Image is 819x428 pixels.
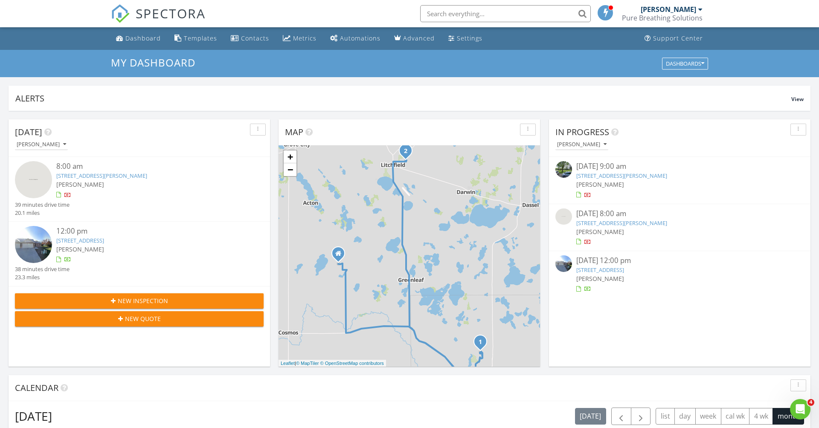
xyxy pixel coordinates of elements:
div: [DATE] 8:00 am [576,208,784,219]
a: Settings [445,31,486,46]
a: Zoom out [284,163,296,176]
div: | [279,360,386,367]
div: Automations [340,34,380,42]
div: 23.3 miles [15,273,70,281]
a: [DATE] 9:00 am [STREET_ADDRESS][PERSON_NAME] [PERSON_NAME] [555,161,804,199]
button: day [674,408,696,425]
div: Metrics [293,34,317,42]
button: [PERSON_NAME] [555,139,608,150]
img: The Best Home Inspection Software - Spectora [111,4,130,23]
a: Contacts [227,31,273,46]
span: New Inspection [118,296,168,305]
div: [DATE] 9:00 am [576,161,784,172]
div: [PERSON_NAME] [17,142,66,147]
button: week [695,408,721,425]
span: [PERSON_NAME] [56,180,104,188]
a: [DATE] 12:00 pm [STREET_ADDRESS] [PERSON_NAME] [555,255,804,293]
button: [DATE] [575,408,606,425]
span: [PERSON_NAME] [576,180,624,188]
a: Dashboard [113,31,164,46]
input: Search everything... [420,5,591,22]
a: © MapTiler [296,361,319,366]
h2: [DATE] [15,408,52,425]
button: Previous month [611,408,631,425]
a: Automations (Basic) [327,31,384,46]
button: list [656,408,675,425]
a: 8:00 am [STREET_ADDRESS][PERSON_NAME] [PERSON_NAME] 39 minutes drive time 20.1 miles [15,161,264,217]
div: Templates [184,34,217,42]
div: 19432 Judson Cir, Hutchinson, MN 55350 [480,341,485,347]
a: [STREET_ADDRESS][PERSON_NAME] [576,172,667,179]
div: [DATE] 12:00 pm [576,255,784,266]
a: 12:00 pm [STREET_ADDRESS] [PERSON_NAME] 38 minutes drive time 23.3 miles [15,226,264,282]
span: [PERSON_NAME] [56,245,104,253]
button: Next month [631,408,651,425]
button: Dashboards [662,58,708,69]
img: streetview [15,161,52,198]
span: In Progress [555,126,609,138]
img: streetview [15,226,52,263]
span: Map [285,126,303,138]
a: SPECTORA [111,12,206,29]
div: 18497 578th Ave., Litchfield MN 55355 [338,253,343,258]
a: Leaflet [281,361,295,366]
span: New Quote [125,314,161,323]
div: Settings [457,34,482,42]
div: 8:00 am [56,161,243,172]
i: 2 [404,148,407,154]
div: 12:00 pm [56,226,243,237]
a: [DATE] 8:00 am [STREET_ADDRESS][PERSON_NAME] [PERSON_NAME] [555,208,804,246]
div: Dashboards [666,61,704,67]
a: [STREET_ADDRESS][PERSON_NAME] [56,172,147,179]
span: SPECTORA [136,4,206,22]
div: Alerts [15,93,791,104]
button: 4 wk [749,408,773,425]
div: 38 minutes drive time [15,265,70,273]
span: [DATE] [15,126,42,138]
div: [PERSON_NAME] [557,142,607,147]
span: View [791,95,804,103]
a: [STREET_ADDRESS][PERSON_NAME] [576,219,667,227]
a: Support Center [641,31,706,46]
span: 4 [807,399,814,406]
a: Zoom in [284,150,296,163]
div: 20.1 miles [15,209,70,217]
div: 645 Cottonwood Ave, Litchfield, MN 55355 [406,150,411,156]
a: © OpenStreetMap contributors [320,361,384,366]
a: [STREET_ADDRESS] [576,266,624,274]
span: Calendar [15,382,58,393]
img: streetview [555,161,572,178]
div: Pure Breathing Solutions [622,14,703,22]
button: month [773,408,804,425]
div: [PERSON_NAME] [641,5,696,14]
i: 1 [479,339,482,345]
div: Dashboard [125,34,161,42]
button: New Inspection [15,293,264,309]
div: Support Center [653,34,703,42]
iframe: Intercom live chat [790,399,810,419]
button: [PERSON_NAME] [15,139,68,150]
a: Metrics [279,31,320,46]
button: cal wk [721,408,750,425]
div: 39 minutes drive time [15,201,70,209]
div: Advanced [403,34,435,42]
img: streetview [555,255,572,272]
a: Templates [171,31,221,46]
button: New Quote [15,311,264,327]
div: Contacts [241,34,269,42]
img: streetview [555,208,572,225]
span: [PERSON_NAME] [576,228,624,236]
span: [PERSON_NAME] [576,275,624,283]
a: Advanced [391,31,438,46]
span: My Dashboard [111,55,195,69]
a: [STREET_ADDRESS] [56,237,104,244]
